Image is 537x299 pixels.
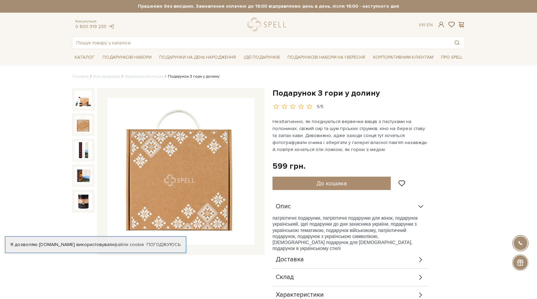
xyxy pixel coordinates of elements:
img: Подарунок З гори у долину [107,98,255,245]
div: 599 грн. [272,161,305,171]
span: патріотичні подарунки, патріотичні подарунки для жінок, подарунок український, ідеї подарунки до ... [272,215,418,239]
a: Про Spell [438,52,465,63]
a: Вся продукція [93,74,120,79]
span: До кошика [316,180,347,187]
li: Подарунок З гори у долину [163,74,220,80]
a: logo [248,18,289,31]
a: файли cookie [114,242,144,247]
strong: Працюємо без вихідних. Замовлення оплачені до 16:00 відправляємо день в день, після 16:00 - насту... [72,3,465,9]
div: Ук [419,22,433,28]
a: Подарунки на День народження [157,52,239,63]
a: 0 800 319 233 [75,24,106,29]
a: Подарункові набори [100,52,154,63]
img: Подарунок З гори у долину [75,192,92,210]
input: Пошук товару у каталозі [72,37,449,49]
h1: Подарунок З гори у долину [272,88,465,98]
img: Подарунок З гори у долину [75,91,92,108]
span: Склад [276,274,294,280]
a: Українська колекція [125,74,163,79]
a: Каталог [72,52,97,63]
a: Подарункові набори на 1 Вересня [285,52,368,63]
span: | [424,22,425,28]
a: Корпоративним клієнтам [370,52,436,63]
div: Я дозволяю [DOMAIN_NAME] використовувати [5,242,186,248]
img: Подарунок З гори у долину [75,141,92,159]
a: Головна [72,74,89,79]
span: Характеристики [276,292,324,298]
button: Пошук товару у каталозі [449,37,465,49]
span: Доставка [276,257,304,263]
span: Опис [276,204,291,210]
a: Ідеї подарунків [241,52,282,63]
a: En [427,22,433,28]
img: Подарунок З гори у долину [75,167,92,184]
a: telegram [108,24,115,29]
span: , подарунок з українською символікою, [DEMOGRAPHIC_DATA] подарунок для [DEMOGRAPHIC_DATA], подару... [272,234,412,251]
img: Подарунок З гори у долину [75,116,92,133]
button: До кошика [272,177,391,190]
span: Консультація: [75,19,115,24]
a: Погоджуюсь [147,242,181,248]
div: 5/5 [317,104,323,110]
p: Незбагненно, як поєднуються вервечки вівців з пастухами на полонинах, свіжий сир та шум гірських ... [272,118,429,153]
